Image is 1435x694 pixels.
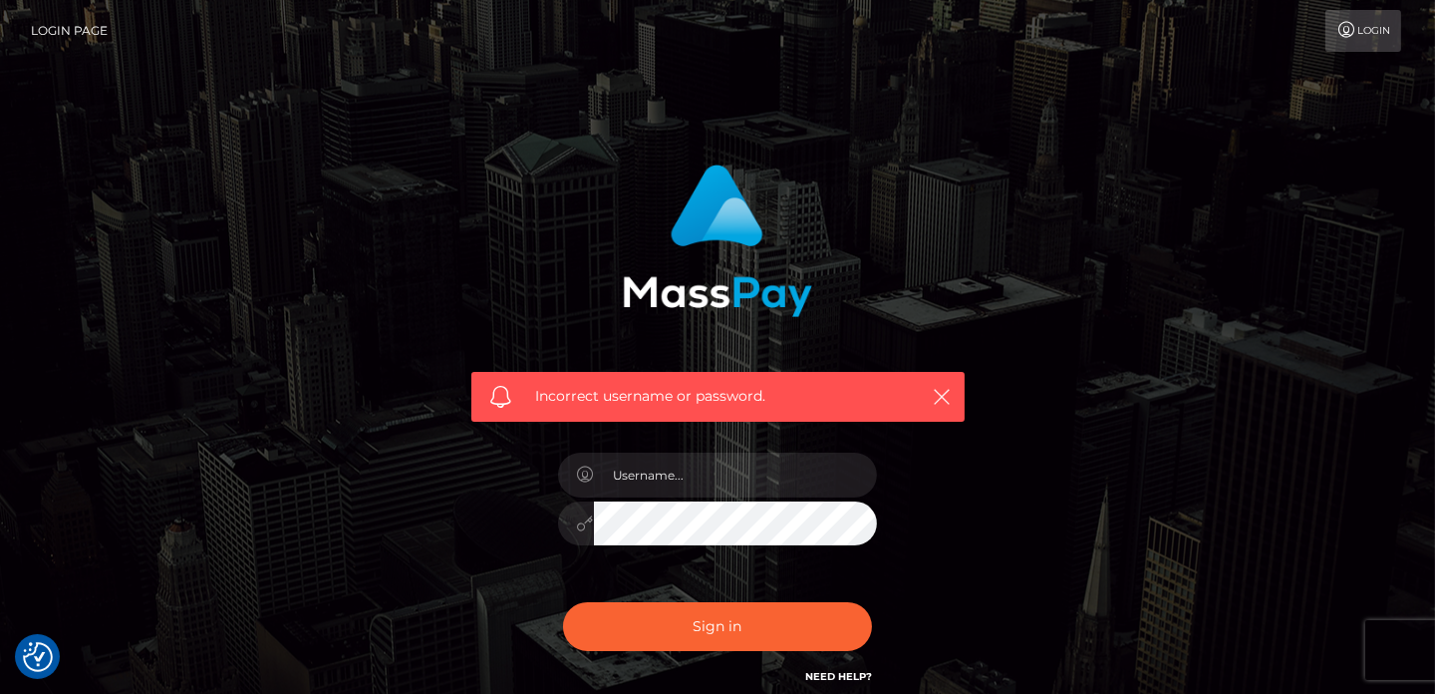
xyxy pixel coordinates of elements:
img: MassPay Login [623,165,812,317]
a: Login [1325,10,1401,52]
a: Login Page [31,10,108,52]
img: Revisit consent button [23,642,53,672]
span: Incorrect username or password. [536,386,900,407]
button: Consent Preferences [23,642,53,672]
a: Need Help? [805,670,872,683]
button: Sign in [563,602,872,651]
input: Username... [594,453,877,498]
